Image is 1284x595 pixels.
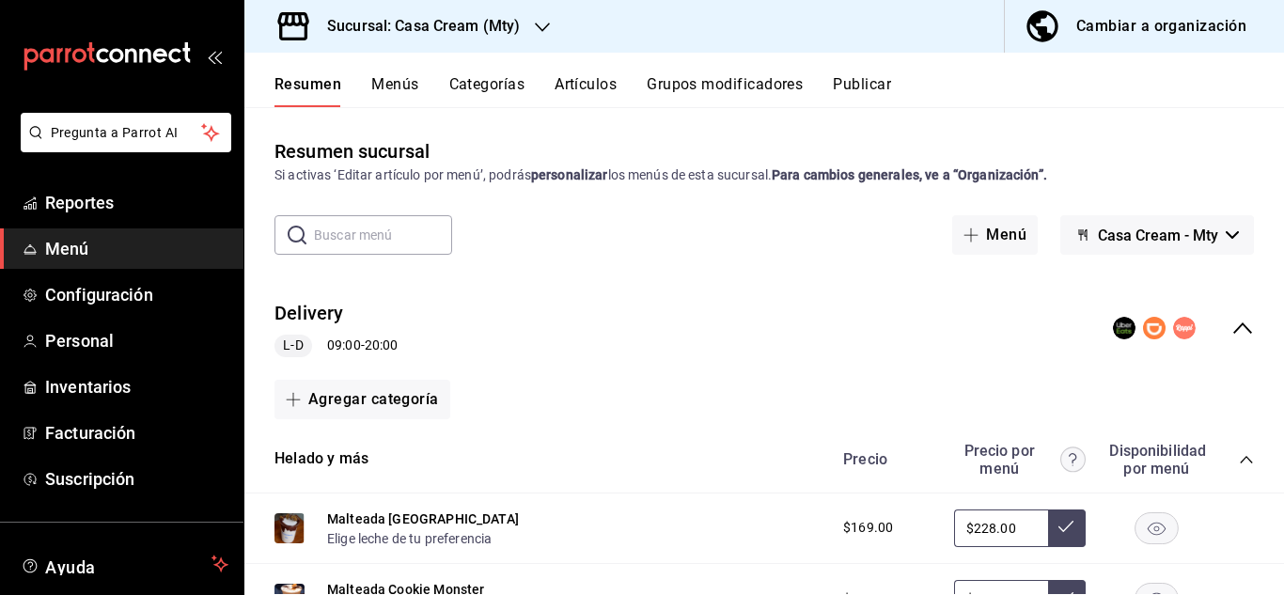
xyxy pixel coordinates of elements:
[843,518,893,538] span: $169.00
[327,509,519,528] button: Malteada [GEOGRAPHIC_DATA]
[274,75,341,107] button: Resumen
[1076,13,1246,39] div: Cambiar a organización
[45,282,228,307] span: Configuración
[274,513,305,543] img: Preview
[824,450,945,468] div: Precio
[244,285,1284,372] div: collapse-menu-row
[13,136,231,156] a: Pregunta a Parrot AI
[555,75,617,107] button: Artículos
[833,75,891,107] button: Publicar
[1060,215,1254,255] button: Casa Cream - Mty
[954,509,1048,547] input: Sin ajuste
[274,448,368,470] button: Helado y más
[314,216,452,254] input: Buscar menú
[312,15,520,38] h3: Sucursal: Casa Cream (Mty)
[274,75,1284,107] div: navigation tabs
[371,75,418,107] button: Menús
[45,190,228,215] span: Reportes
[51,123,202,143] span: Pregunta a Parrot AI
[45,420,228,446] span: Facturación
[274,300,344,327] button: Delivery
[1098,227,1218,244] span: Casa Cream - Mty
[45,553,204,575] span: Ayuda
[45,328,228,353] span: Personal
[45,374,228,399] span: Inventarios
[327,529,492,548] button: Elige leche de tu preferencia
[1109,442,1203,478] div: Disponibilidad por menú
[531,167,608,182] strong: personalizar
[952,215,1038,255] button: Menú
[954,442,1086,478] div: Precio por menú
[274,137,430,165] div: Resumen sucursal
[274,380,450,419] button: Agregar categoría
[21,113,231,152] button: Pregunta a Parrot AI
[274,165,1254,185] div: Si activas ‘Editar artículo por menú’, podrás los menús de esta sucursal.
[45,236,228,261] span: Menú
[772,167,1047,182] strong: Para cambios generales, ve a “Organización”.
[207,49,222,64] button: open_drawer_menu
[1239,452,1254,467] button: collapse-category-row
[45,466,228,492] span: Suscripción
[449,75,525,107] button: Categorías
[274,335,398,357] div: 09:00 - 20:00
[647,75,803,107] button: Grupos modificadores
[275,336,310,355] span: L-D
